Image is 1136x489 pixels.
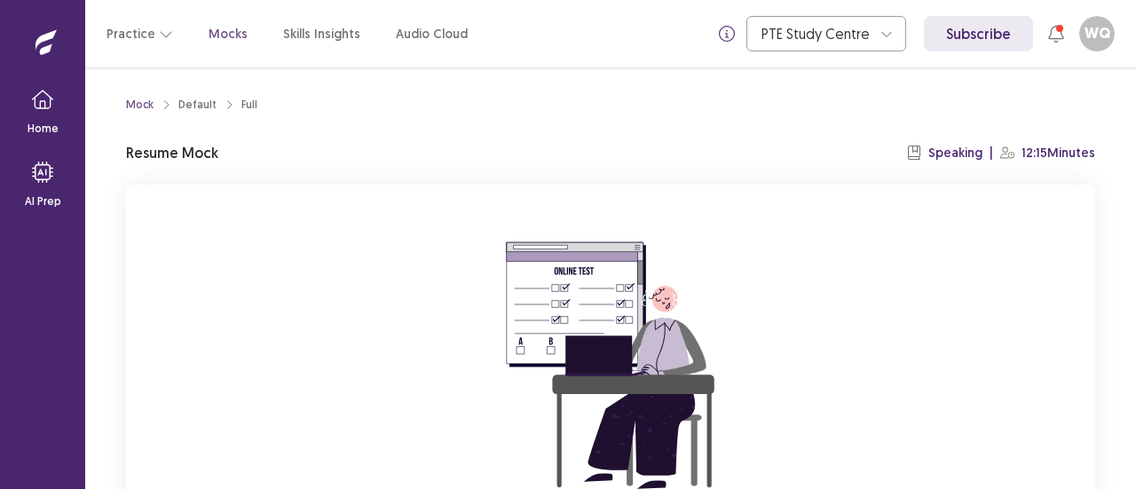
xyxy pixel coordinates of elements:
[28,121,59,137] p: Home
[126,97,154,113] a: Mock
[761,17,872,51] div: PTE Study Centre
[106,18,173,50] button: Practice
[396,25,468,43] a: Audio Cloud
[126,97,257,113] nav: breadcrumb
[1022,144,1095,162] p: 12:15 Minutes
[711,18,743,50] button: info
[990,144,993,162] p: |
[928,144,982,162] p: Speaking
[1079,16,1115,51] button: WQ
[924,16,1033,51] a: Subscribe
[241,97,257,113] div: Full
[25,193,61,209] p: AI Prep
[209,25,248,43] a: Mocks
[126,142,218,163] p: Resume Mock
[283,25,360,43] a: Skills Insights
[178,97,217,113] div: Default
